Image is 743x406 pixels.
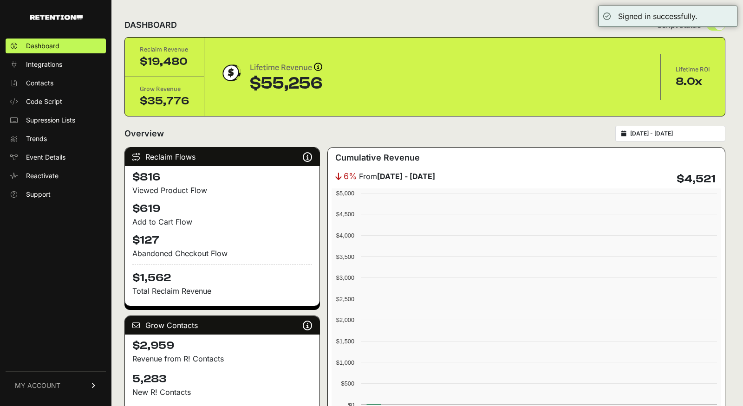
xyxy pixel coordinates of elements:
[132,248,312,259] div: Abandoned Checkout Flow
[250,74,322,93] div: $55,256
[132,216,312,227] div: Add to Cart Flow
[132,353,312,364] p: Revenue from R! Contacts
[132,264,312,285] h4: $1,562
[6,57,106,72] a: Integrations
[26,190,51,199] span: Support
[359,171,435,182] span: From
[15,381,60,390] span: MY ACCOUNT
[132,201,312,216] h4: $619
[140,84,189,94] div: Grow Revenue
[132,387,312,398] p: New R! Contacts
[125,148,319,166] div: Reclaim Flows
[377,172,435,181] strong: [DATE] - [DATE]
[6,113,106,128] a: Supression Lists
[219,61,242,84] img: dollar-coin-05c43ed7efb7bc0c12610022525b4bbbb207c7efeef5aecc26f025e68dcafac9.png
[132,185,312,196] div: Viewed Product Flow
[140,94,189,109] div: $35,776
[6,76,106,90] a: Contacts
[6,131,106,146] a: Trends
[6,371,106,400] a: MY ACCOUNT
[124,19,177,32] h2: DASHBOARD
[336,190,354,197] text: $5,000
[6,39,106,53] a: Dashboard
[6,168,106,183] a: Reactivate
[336,253,354,260] text: $3,500
[344,170,357,183] span: 6%
[30,15,83,20] img: Retention.com
[140,45,189,54] div: Reclaim Revenue
[336,359,354,366] text: $1,000
[336,211,354,218] text: $4,500
[6,187,106,202] a: Support
[124,127,164,140] h2: Overview
[336,338,354,345] text: $1,500
[140,54,189,69] div: $19,480
[250,61,322,74] div: Lifetime Revenue
[132,338,312,353] h4: $2,959
[335,151,420,164] h3: Cumulative Revenue
[132,233,312,248] h4: $127
[26,78,53,88] span: Contacts
[676,74,710,89] div: 8.0x
[336,316,354,323] text: $2,000
[677,172,716,187] h4: $4,521
[6,150,106,165] a: Event Details
[6,94,106,109] a: Code Script
[336,274,354,281] text: $3,000
[132,170,312,185] h4: $816
[26,153,65,162] span: Event Details
[676,65,710,74] div: Lifetime ROI
[125,316,319,335] div: Grow Contacts
[341,380,354,387] text: $500
[336,296,354,303] text: $2,500
[336,232,354,239] text: $4,000
[26,41,59,51] span: Dashboard
[26,171,59,180] span: Reactivate
[132,285,312,296] p: Total Reclaim Revenue
[26,134,47,143] span: Trends
[132,372,312,387] h4: 5,283
[26,97,62,106] span: Code Script
[26,116,75,125] span: Supression Lists
[618,11,697,22] div: Signed in successfully.
[26,60,62,69] span: Integrations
